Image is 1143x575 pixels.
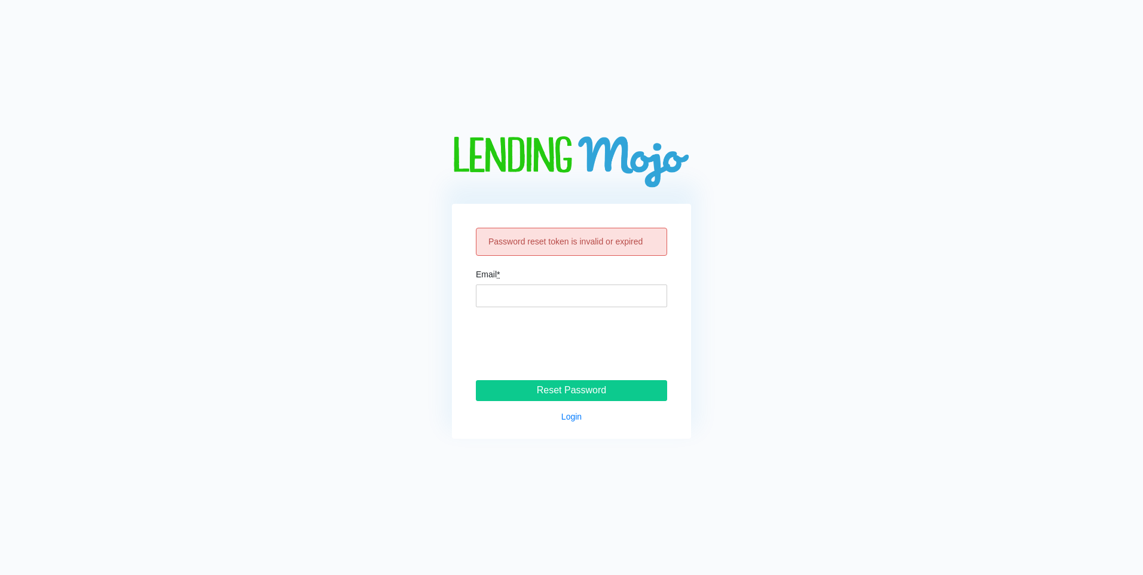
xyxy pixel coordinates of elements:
img: logo-big.png [452,136,691,189]
label: Email [476,270,500,279]
iframe: reCAPTCHA [481,322,662,368]
abbr: required [497,270,500,279]
div: Password reset token is invalid or expired [476,228,667,256]
a: Login [561,412,582,421]
input: Reset Password [476,380,667,402]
